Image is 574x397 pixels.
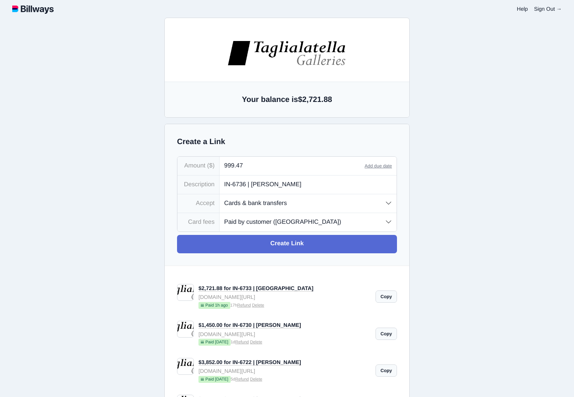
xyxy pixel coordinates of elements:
[220,176,397,194] input: What is this payment for?
[177,136,397,147] h2: Create a Link
[140,132,298,141] p: $2,721.88
[177,213,220,231] div: Card fees
[177,157,220,175] div: Amount ($)
[198,322,301,328] a: $1,450.00 for IN-6730 | [PERSON_NAME]
[376,364,397,377] a: Copy
[198,330,371,338] div: [DOMAIN_NAME][URL]
[235,340,249,345] a: Refund
[250,340,262,345] a: Delete
[220,157,365,175] input: 0.00
[198,359,301,366] a: $3,852.00 for IN-6722 | [PERSON_NAME]
[197,297,241,303] img: powered-by-stripe.svg
[198,285,313,292] a: $2,721.88 for IN-6733 | [GEOGRAPHIC_DATA]
[198,376,231,383] span: Paid [DATE]
[145,229,294,236] iframe: Secure card payment input frame
[140,268,298,286] button: Submit Payment
[198,302,230,309] span: Paid 1h ago
[177,235,397,253] a: Create Link
[365,163,392,169] a: Add due date
[198,376,371,384] small: 5d
[198,302,371,310] small: 17h
[140,186,298,204] input: Your name or business name
[198,367,371,375] div: [DOMAIN_NAME][URL]
[237,303,251,308] a: Refund
[252,303,264,308] a: Delete
[534,6,562,12] a: Sign Out
[235,377,249,382] a: Refund
[140,120,298,130] p: IN-6733 | SMORAG
[177,176,220,194] div: Description
[177,194,220,213] div: Accept
[298,95,332,104] span: $2,721.88
[159,46,279,72] img: images%2Flogos%2FNHEjR4F79tOipA5cvDi8LzgAg5H3-logo.jpg
[140,251,298,259] small: Card fee ($86.75) will be applied.
[198,293,371,301] div: [DOMAIN_NAME][URL]
[198,339,371,346] small: 1d
[250,377,262,382] a: Delete
[198,339,231,346] span: Paid [DATE]
[12,4,54,14] img: logotype.svg
[517,6,528,12] a: Help
[177,94,397,105] h2: Your balance is
[193,158,245,177] a: Google Pay
[140,205,298,223] input: Email (for receipt)
[140,85,298,103] small: [STREET_ADDRESS][US_STATE]
[376,328,397,340] a: Copy
[227,40,347,66] img: images%2Flogos%2FNHEjR4F79tOipA5cvDi8LzgAg5H3-logo.jpg
[376,290,397,303] a: Copy
[246,158,298,177] a: Bank transfer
